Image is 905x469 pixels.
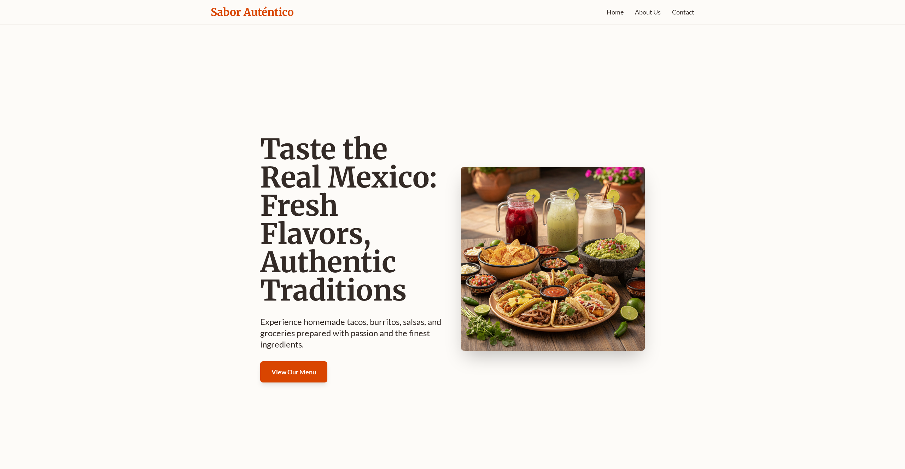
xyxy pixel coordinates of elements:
[260,135,444,305] h1: Taste the Real Mexico: Fresh Flavors, Authentic Traditions
[672,7,694,17] a: Contact
[260,316,444,350] p: Experience homemade tacos, burritos, salsas, and groceries prepared with passion and the finest i...
[211,6,294,18] h1: Sabor Auténtico
[607,7,624,17] a: Home
[260,361,327,382] button: View Our Menu
[635,7,661,17] a: About Us
[461,167,645,351] img: Vibrant Mexican food spread with tacos, guacamole, and agua fresca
